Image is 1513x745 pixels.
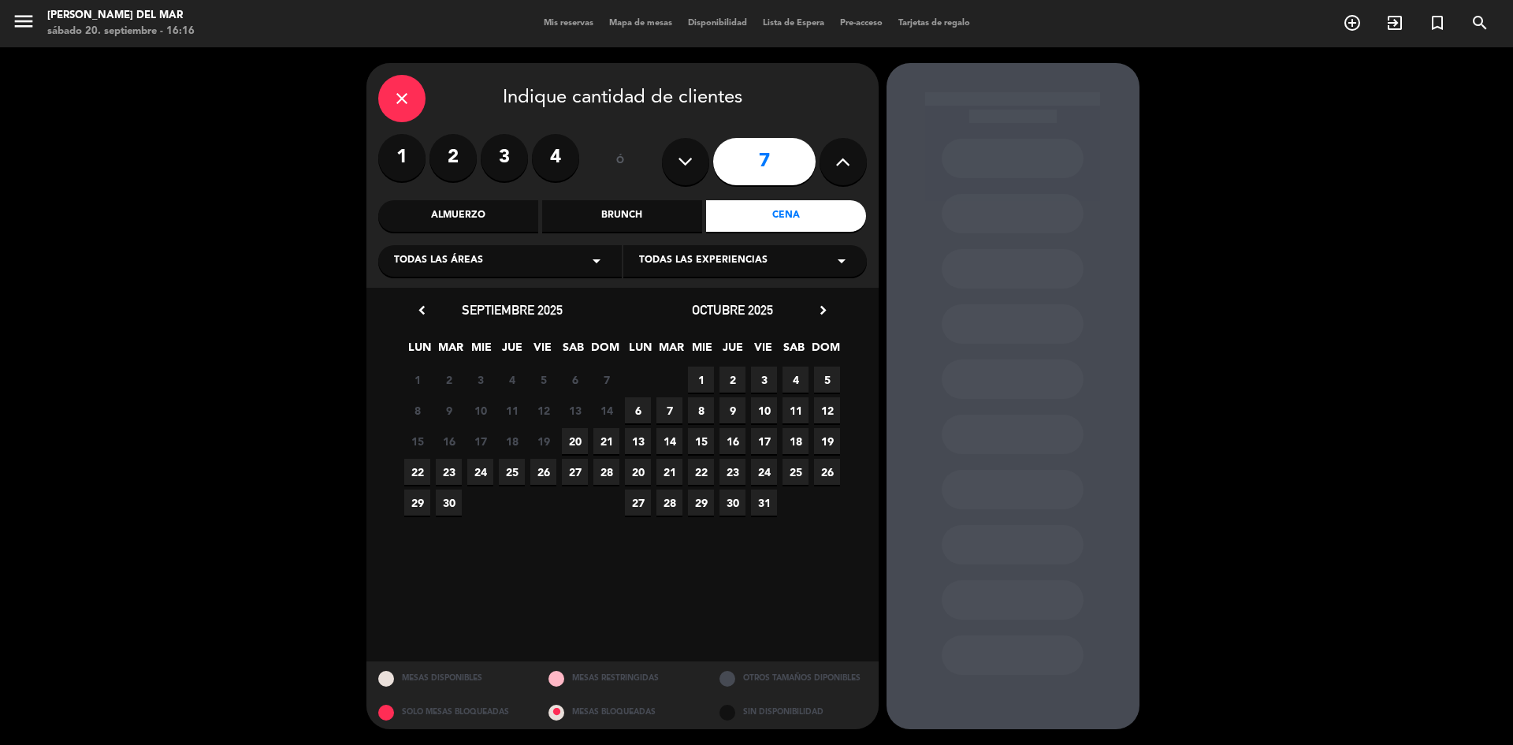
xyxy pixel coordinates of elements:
[499,428,525,454] span: 18
[627,338,653,364] span: LUN
[537,695,708,729] div: MESAS BLOQUEADAS
[562,459,588,485] span: 27
[436,428,462,454] span: 16
[719,490,745,516] span: 30
[392,89,411,108] i: close
[436,397,462,423] span: 9
[560,338,586,364] span: SAB
[499,338,525,364] span: JUE
[656,397,682,423] span: 7
[593,397,619,423] span: 14
[1385,13,1404,32] i: exit_to_app
[436,490,462,516] span: 30
[404,428,430,454] span: 15
[783,367,809,393] span: 4
[404,397,430,423] span: 8
[750,338,776,364] span: VIE
[832,251,851,270] i: arrow_drop_down
[688,428,714,454] span: 15
[890,19,978,28] span: Tarjetas de regalo
[436,367,462,393] span: 2
[404,367,430,393] span: 1
[708,695,879,729] div: SIN DISPONIBILIDAD
[658,338,684,364] span: MAR
[689,338,715,364] span: MIE
[530,367,556,393] span: 5
[751,367,777,393] span: 3
[562,428,588,454] span: 20
[783,428,809,454] span: 18
[499,459,525,485] span: 25
[468,338,494,364] span: MIE
[467,397,493,423] span: 10
[656,490,682,516] span: 28
[366,695,537,729] div: SOLO MESAS BLOQUEADAS
[467,428,493,454] span: 17
[542,200,702,232] div: Brunch
[429,134,477,181] label: 2
[378,75,867,122] div: Indique cantidad de clientes
[12,9,35,33] i: menu
[47,8,195,24] div: [PERSON_NAME] del Mar
[814,397,840,423] span: 12
[595,134,646,189] div: ó
[656,459,682,485] span: 21
[625,459,651,485] span: 20
[12,9,35,39] button: menu
[814,459,840,485] span: 26
[719,459,745,485] span: 23
[562,397,588,423] span: 13
[680,19,755,28] span: Disponibilidad
[688,397,714,423] span: 8
[407,338,433,364] span: LUN
[601,19,680,28] span: Mapa de mesas
[404,459,430,485] span: 22
[537,661,708,695] div: MESAS RESTRINGIDAS
[781,338,807,364] span: SAB
[394,253,483,269] span: Todas las áreas
[436,459,462,485] span: 23
[530,397,556,423] span: 12
[719,428,745,454] span: 16
[815,302,831,318] i: chevron_right
[532,134,579,181] label: 4
[751,397,777,423] span: 10
[378,134,426,181] label: 1
[366,661,537,695] div: MESAS DISPONIBLES
[530,338,556,364] span: VIE
[481,134,528,181] label: 3
[536,19,601,28] span: Mis reservas
[719,338,745,364] span: JUE
[812,338,838,364] span: DOM
[530,459,556,485] span: 26
[625,428,651,454] span: 13
[783,397,809,423] span: 11
[832,19,890,28] span: Pre-acceso
[751,428,777,454] span: 17
[467,459,493,485] span: 24
[783,459,809,485] span: 25
[593,428,619,454] span: 21
[587,251,606,270] i: arrow_drop_down
[719,367,745,393] span: 2
[688,490,714,516] span: 29
[593,459,619,485] span: 28
[530,428,556,454] span: 19
[47,24,195,39] div: sábado 20. septiembre - 16:16
[467,367,493,393] span: 3
[751,459,777,485] span: 24
[755,19,832,28] span: Lista de Espera
[688,459,714,485] span: 22
[1343,13,1362,32] i: add_circle_outline
[593,367,619,393] span: 7
[1428,13,1447,32] i: turned_in_not
[591,338,617,364] span: DOM
[437,338,463,364] span: MAR
[625,397,651,423] span: 6
[562,367,588,393] span: 6
[639,253,768,269] span: Todas las experiencias
[708,661,879,695] div: OTROS TAMAÑOS DIPONIBLES
[814,428,840,454] span: 19
[499,397,525,423] span: 11
[719,397,745,423] span: 9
